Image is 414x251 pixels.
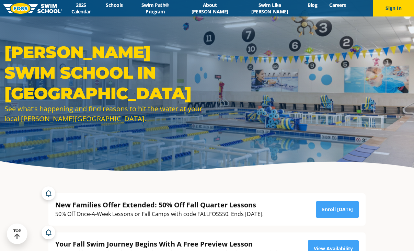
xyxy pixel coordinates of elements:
[55,209,264,219] div: 50% Off Once-A-Week Lessons or Fall Camps with code FALLFOSS50. Ends [DATE].
[3,3,62,14] img: FOSS Swim School Logo
[55,239,286,249] div: Your Fall Swim Journey Begins With A Free Preview Lesson
[302,2,323,8] a: Blog
[4,104,204,124] div: See what’s happening and find reasons to hit the water at your local [PERSON_NAME][GEOGRAPHIC_DATA].
[62,2,100,15] a: 2025 Calendar
[4,42,204,104] h1: [PERSON_NAME] Swim School in [GEOGRAPHIC_DATA]
[238,2,302,15] a: Swim Like [PERSON_NAME]
[100,2,129,8] a: Schools
[13,229,21,239] div: TOP
[55,200,264,209] div: New Families Offer Extended: 50% Off Fall Quarter Lessons
[182,2,238,15] a: About [PERSON_NAME]
[323,2,352,8] a: Careers
[316,201,359,218] a: Enroll [DATE]
[129,2,182,15] a: Swim Path® Program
